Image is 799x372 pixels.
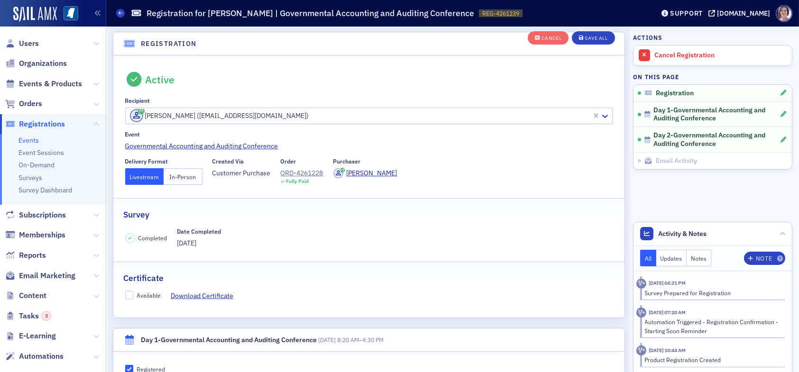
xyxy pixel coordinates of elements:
[5,38,39,49] a: Users
[542,36,561,41] div: Cancel
[5,271,75,281] a: Email Marketing
[125,131,140,138] div: Event
[5,331,56,341] a: E-Learning
[649,280,686,286] time: 9/12/2025 04:31 PM
[636,345,646,355] div: Activity
[212,168,271,178] span: Customer Purchase
[177,239,197,247] span: [DATE]
[645,289,779,297] div: Survey Prepared for Registration
[19,210,66,220] span: Subscriptions
[634,45,792,65] a: Cancel Registration
[18,173,42,182] a: Surveys
[123,209,149,221] h2: Survey
[141,39,197,49] h4: Registration
[708,10,773,17] button: [DOMAIN_NAME]
[653,106,779,123] span: Day 1-Governmental Accounting and Auditing Conference
[482,9,519,18] span: REG-4261239
[717,9,770,18] div: [DOMAIN_NAME]
[125,141,613,151] a: Governmental Accounting and Auditing Conference
[281,158,296,165] div: Order
[5,290,46,301] a: Content
[636,308,646,318] div: Activity
[64,6,78,21] img: SailAMX
[572,32,615,45] button: Save All
[19,58,67,69] span: Organizations
[333,158,361,165] div: Purchaser
[164,168,202,185] button: In-Person
[19,230,65,240] span: Memberships
[633,73,792,81] h4: On this page
[656,89,694,98] span: Registration
[125,168,164,185] button: Livestream
[145,73,174,86] div: Active
[18,186,72,194] a: Survey Dashboard
[654,51,787,60] div: Cancel Registration
[18,136,39,145] a: Events
[19,311,51,321] span: Tasks
[640,250,656,266] button: All
[171,291,240,301] a: Download Certificate
[57,6,78,22] a: View Homepage
[19,351,64,362] span: Automations
[19,119,65,129] span: Registrations
[5,210,66,220] a: Subscriptions
[18,148,64,157] a: Event Sessions
[333,168,397,178] a: [PERSON_NAME]
[756,256,772,261] div: Note
[19,38,39,49] span: Users
[362,336,384,344] time: 4:30 PM
[337,336,359,344] time: 8:20 AM
[645,318,779,335] div: Automation Triggered - Registration Confirmation - Starting Soon Reminder
[281,168,323,178] a: ORD-4261228
[141,335,317,345] div: Day 1-Governmental Accounting and Auditing Conference
[125,97,150,104] div: Recipient
[19,290,46,301] span: Content
[130,109,590,122] div: [PERSON_NAME] ([EMAIL_ADDRESS][DOMAIN_NAME])
[5,250,46,261] a: Reports
[636,279,646,289] div: Activity
[5,351,64,362] a: Automations
[649,347,686,354] time: 9/8/2025 10:44 AM
[5,99,42,109] a: Orders
[19,331,56,341] span: E-Learning
[318,336,336,344] span: [DATE]
[645,355,779,364] div: Product Registration Created
[41,311,51,321] div: 3
[5,230,65,240] a: Memberships
[138,234,167,242] span: Completed
[19,271,75,281] span: Email Marketing
[656,250,687,266] button: Updates
[18,161,55,169] a: On-Demand
[687,250,711,266] button: Notes
[659,229,707,239] span: Activity & Notes
[5,79,82,89] a: Events & Products
[286,178,309,184] div: Fully Paid
[656,157,697,165] span: Email Activity
[13,7,57,22] img: SailAMX
[649,309,686,316] time: 9/11/2025 07:20 AM
[744,252,785,265] button: Note
[19,99,42,109] span: Orders
[318,336,384,344] span: –
[633,33,662,42] h4: Actions
[347,168,397,178] div: [PERSON_NAME]
[125,291,134,299] input: Available
[5,119,65,129] a: Registrations
[653,131,779,148] span: Day 2-Governmental Accounting and Auditing Conference
[19,250,46,261] span: Reports
[147,8,474,19] h1: Registration for [PERSON_NAME] | Governmental Accounting and Auditing Conference
[670,9,703,18] div: Support
[776,5,792,22] span: Profile
[19,79,82,89] span: Events & Products
[137,291,161,299] div: Available
[5,311,51,321] a: Tasks3
[123,272,164,284] h2: Certificate
[5,58,67,69] a: Organizations
[585,36,607,41] div: Save All
[177,228,221,235] div: Date Completed
[528,32,569,45] button: Cancel
[212,158,244,165] div: Created Via
[125,158,168,165] div: Delivery Format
